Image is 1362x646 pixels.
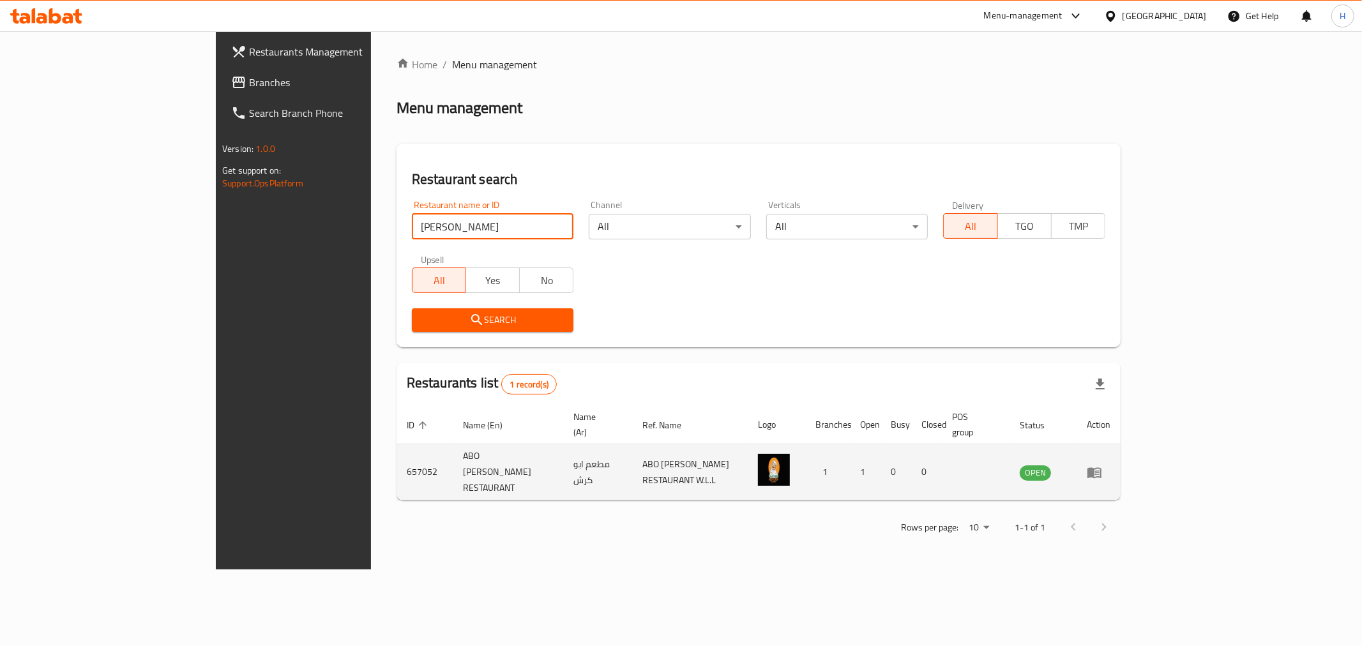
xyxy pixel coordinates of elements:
[881,444,911,500] td: 0
[397,57,1121,72] nav: breadcrumb
[222,162,281,179] span: Get support on:
[952,409,994,440] span: POS group
[997,213,1052,239] button: TGO
[221,67,443,98] a: Branches
[443,57,447,72] li: /
[881,405,911,444] th: Busy
[525,271,568,290] span: No
[412,170,1105,189] h2: Restaurant search
[452,57,537,72] span: Menu management
[418,271,461,290] span: All
[407,417,431,433] span: ID
[805,444,850,500] td: 1
[397,98,522,118] h2: Menu management
[758,454,790,486] img: ABO KIRSH RESTAURANT
[766,214,928,239] div: All
[249,105,433,121] span: Search Branch Phone
[850,405,881,444] th: Open
[221,98,443,128] a: Search Branch Phone
[412,267,466,293] button: All
[850,444,881,500] td: 1
[589,214,751,239] div: All
[642,417,698,433] span: Ref. Name
[222,175,303,192] a: Support.OpsPlatform
[1057,217,1100,236] span: TMP
[407,373,557,394] h2: Restaurants list
[222,140,253,157] span: Version:
[502,379,556,391] span: 1 record(s)
[453,444,563,500] td: ABO [PERSON_NAME] RESTAURANT
[952,200,984,209] label: Delivery
[805,405,850,444] th: Branches
[397,405,1121,500] table: enhanced table
[901,520,958,536] p: Rows per page:
[949,217,992,236] span: All
[1020,417,1061,433] span: Status
[1340,9,1345,23] span: H
[984,8,1063,24] div: Menu-management
[911,405,942,444] th: Closed
[573,409,617,440] span: Name (Ar)
[943,213,997,239] button: All
[1015,520,1045,536] p: 1-1 of 1
[463,417,519,433] span: Name (En)
[471,271,515,290] span: Yes
[1020,465,1051,480] span: OPEN
[1020,465,1051,481] div: OPEN
[249,44,433,59] span: Restaurants Management
[1003,217,1047,236] span: TGO
[421,255,444,264] label: Upsell
[221,36,443,67] a: Restaurants Management
[632,444,748,500] td: ABO [PERSON_NAME] RESTAURANT W.L.L
[249,75,433,90] span: Branches
[1087,465,1110,480] div: Menu
[412,214,574,239] input: Search for restaurant name or ID..
[964,518,994,537] div: Rows per page:
[911,444,942,500] td: 0
[412,308,574,332] button: Search
[422,312,564,328] span: Search
[1123,9,1207,23] div: [GEOGRAPHIC_DATA]
[1051,213,1105,239] button: TMP
[1077,405,1121,444] th: Action
[519,267,573,293] button: No
[465,267,520,293] button: Yes
[1085,369,1116,400] div: Export file
[563,444,632,500] td: مطعم ابو كرش
[748,405,805,444] th: Logo
[501,374,557,394] div: Total records count
[255,140,275,157] span: 1.0.0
